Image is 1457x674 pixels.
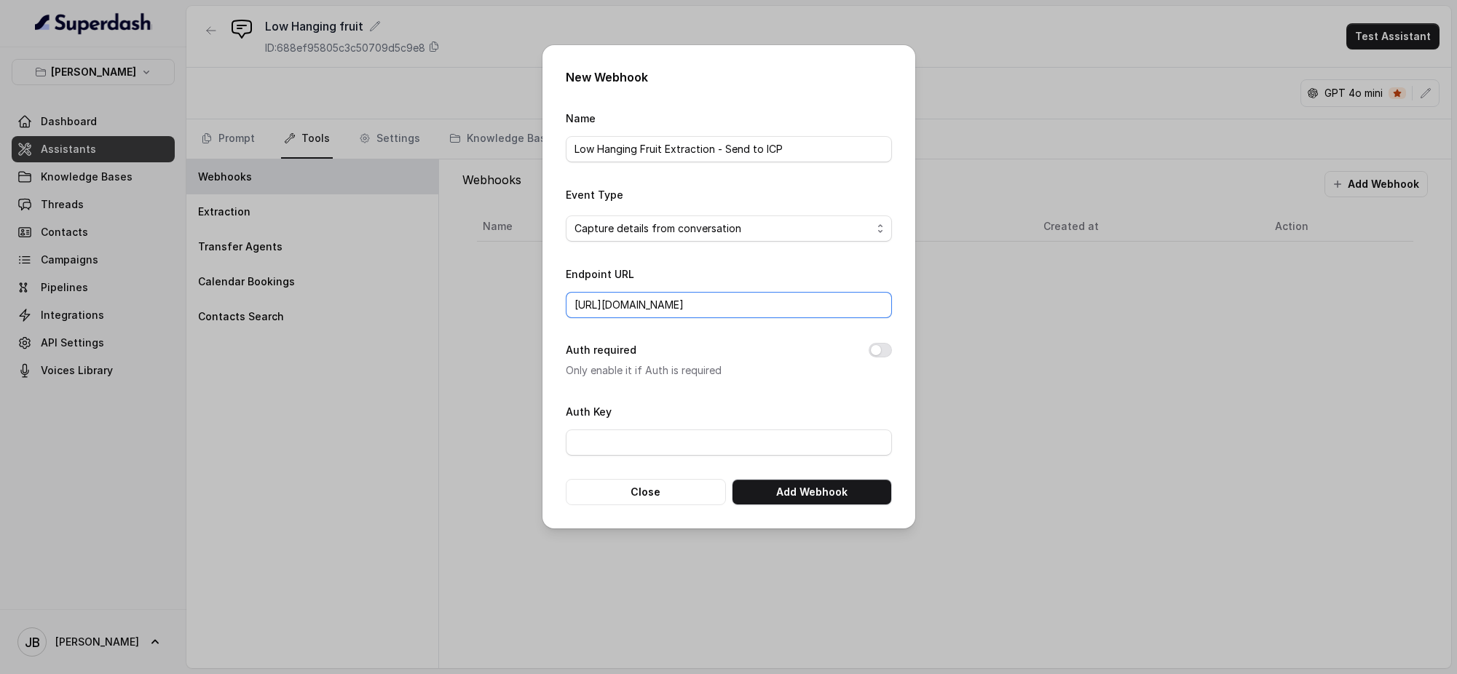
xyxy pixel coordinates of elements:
span: Capture details from conversation [574,220,872,237]
button: Close [566,479,726,505]
label: Auth Key [566,405,612,418]
label: Event Type [566,189,623,201]
button: Capture details from conversation [566,215,892,242]
label: Name [566,112,596,124]
p: Only enable it if Auth is required [566,362,845,379]
button: Add Webhook [732,479,892,505]
label: Auth required [566,341,636,359]
h2: New Webhook [566,68,892,86]
label: Endpoint URL [566,268,634,280]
